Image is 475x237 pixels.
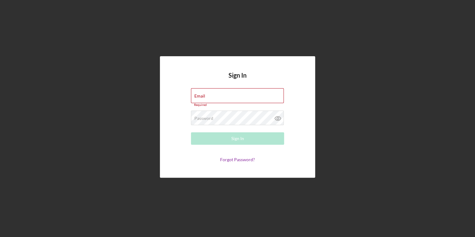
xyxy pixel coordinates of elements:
[191,103,284,107] div: Required
[231,132,244,145] div: Sign In
[220,157,255,162] a: Forgot Password?
[228,72,247,88] h4: Sign In
[191,132,284,145] button: Sign In
[194,93,205,98] label: Email
[194,116,213,121] label: Password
